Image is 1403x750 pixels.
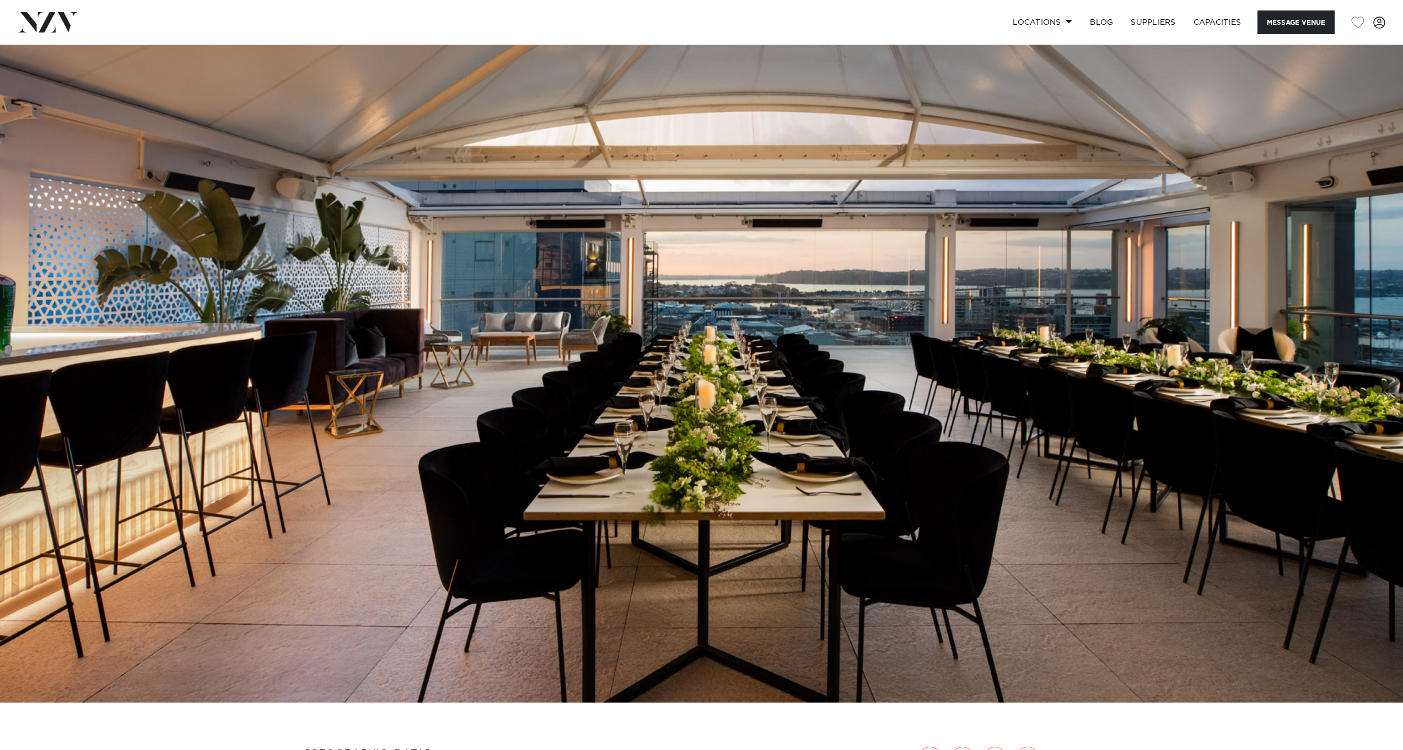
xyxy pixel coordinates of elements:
[1185,10,1250,34] a: Capacities
[1257,10,1335,34] button: Message Venue
[1122,10,1184,34] a: SUPPLIERS
[1004,10,1081,34] a: Locations
[1081,10,1122,34] a: BLOG
[18,12,78,32] img: nzv-logo.png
